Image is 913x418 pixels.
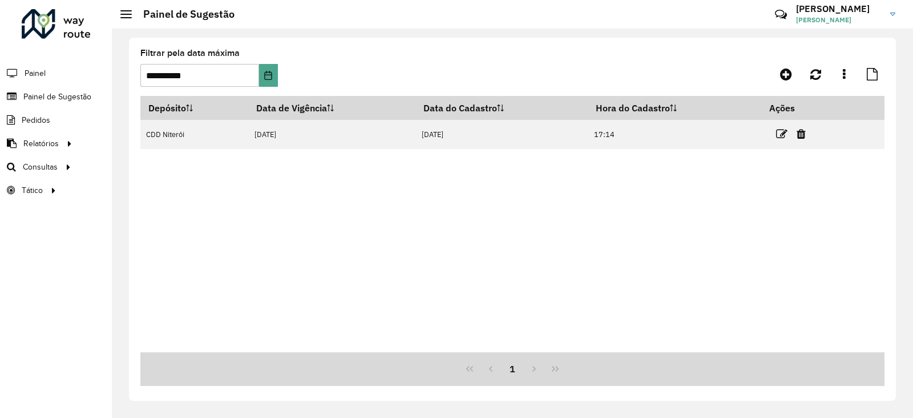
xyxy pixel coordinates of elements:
[769,2,793,27] a: Contato Rápido
[248,96,415,120] th: Data de Vigência
[415,96,588,120] th: Data do Cadastro
[797,126,806,142] a: Excluir
[259,64,277,87] button: Choose Date
[22,114,50,126] span: Pedidos
[796,3,882,14] h3: [PERSON_NAME]
[588,120,761,149] td: 17:14
[140,46,240,60] label: Filtrar pela data máxima
[132,8,235,21] h2: Painel de Sugestão
[761,96,830,120] th: Ações
[415,120,588,149] td: [DATE]
[140,96,248,120] th: Depósito
[23,161,58,173] span: Consultas
[588,96,761,120] th: Hora do Cadastro
[502,358,523,380] button: 1
[248,120,415,149] td: [DATE]
[796,15,882,25] span: [PERSON_NAME]
[23,138,59,150] span: Relatórios
[25,67,46,79] span: Painel
[22,184,43,196] span: Tático
[23,91,91,103] span: Painel de Sugestão
[776,126,787,142] a: Editar
[140,120,248,149] td: CDD Niterói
